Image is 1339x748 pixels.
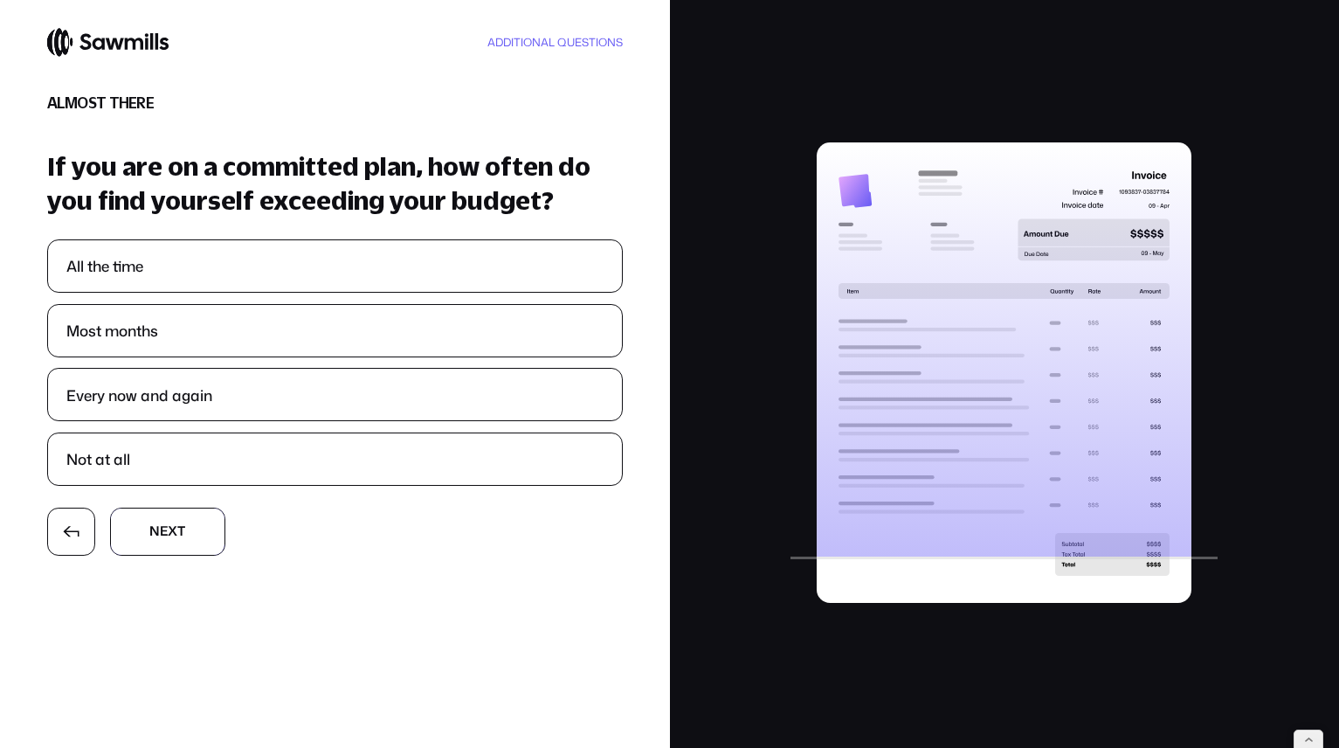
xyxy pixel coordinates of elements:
[48,433,622,485] label: Not at all
[47,90,623,116] h2: Almost there
[110,508,225,556] button: Next question
[48,369,622,420] label: Every now and again
[160,525,168,538] span: e
[149,525,160,538] span: N
[168,525,177,538] span: x
[487,36,623,49] span: ADDITIONAL QUESTIONS
[47,508,95,556] button: Previous question
[48,305,622,357] label: Most months
[177,525,185,538] span: t
[48,240,622,292] label: All the time
[47,149,623,217] h3: If you are on a committed plan, how often do you find yourself exceeding your budget?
